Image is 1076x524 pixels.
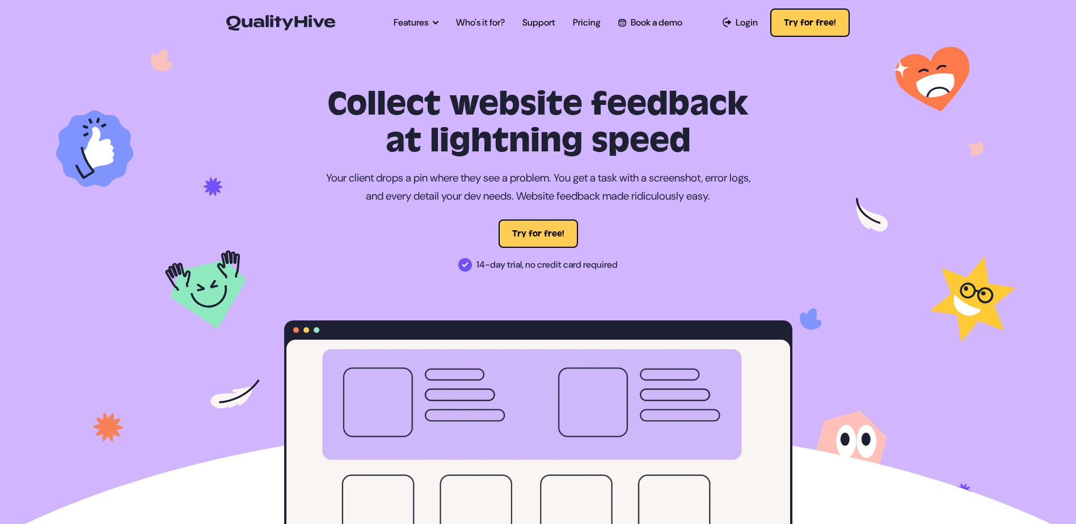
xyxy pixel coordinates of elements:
h1: Collect website feedback at lightning speed [284,86,792,160]
a: Who's it for? [456,16,505,29]
a: Book a demo [618,16,682,29]
a: Pricing [573,16,601,29]
a: Login [723,16,758,29]
a: Support [522,16,555,29]
span: 14-day trial, no credit card required [476,256,618,274]
a: Features [394,16,438,29]
p: Your client drops a pin where they see a problem. You get a task with a screenshot, error logs, a... [326,169,751,206]
button: Try for free! [499,219,578,248]
button: Try for free! [770,9,850,37]
img: 14-day trial, no credit card required [458,258,472,272]
span: Login [736,16,758,29]
img: QualityHive - Bug Tracking Tool [226,15,335,31]
img: Book a QualityHive Demo [618,19,626,26]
